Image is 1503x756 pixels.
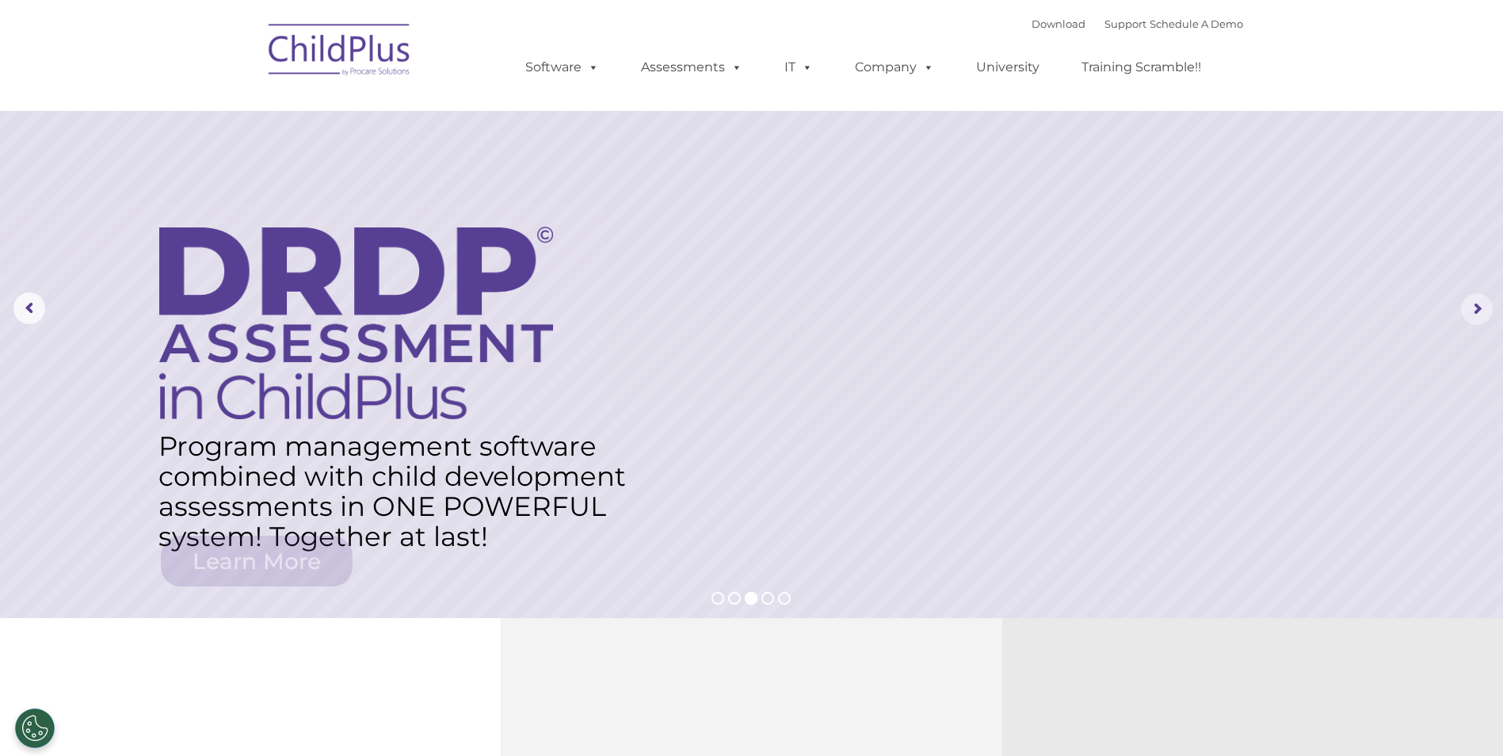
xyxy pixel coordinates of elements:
a: Training Scramble!! [1066,52,1217,83]
button: Cookies Settings [15,708,55,748]
a: IT [769,52,829,83]
a: Support [1104,17,1146,30]
a: Software [509,52,615,83]
a: Company [839,52,950,83]
font: | [1032,17,1243,30]
span: Phone number [220,170,288,181]
rs-layer: Program management software combined with child development assessments in ONE POWERFUL system! T... [158,431,639,552]
a: Assessments [625,52,758,83]
span: Last name [220,105,269,116]
a: Download [1032,17,1085,30]
a: Schedule A Demo [1150,17,1243,30]
img: ChildPlus by Procare Solutions [261,13,419,92]
a: University [960,52,1055,83]
a: Learn More [161,536,353,586]
img: DRDP Assessment in ChildPlus [159,227,553,419]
